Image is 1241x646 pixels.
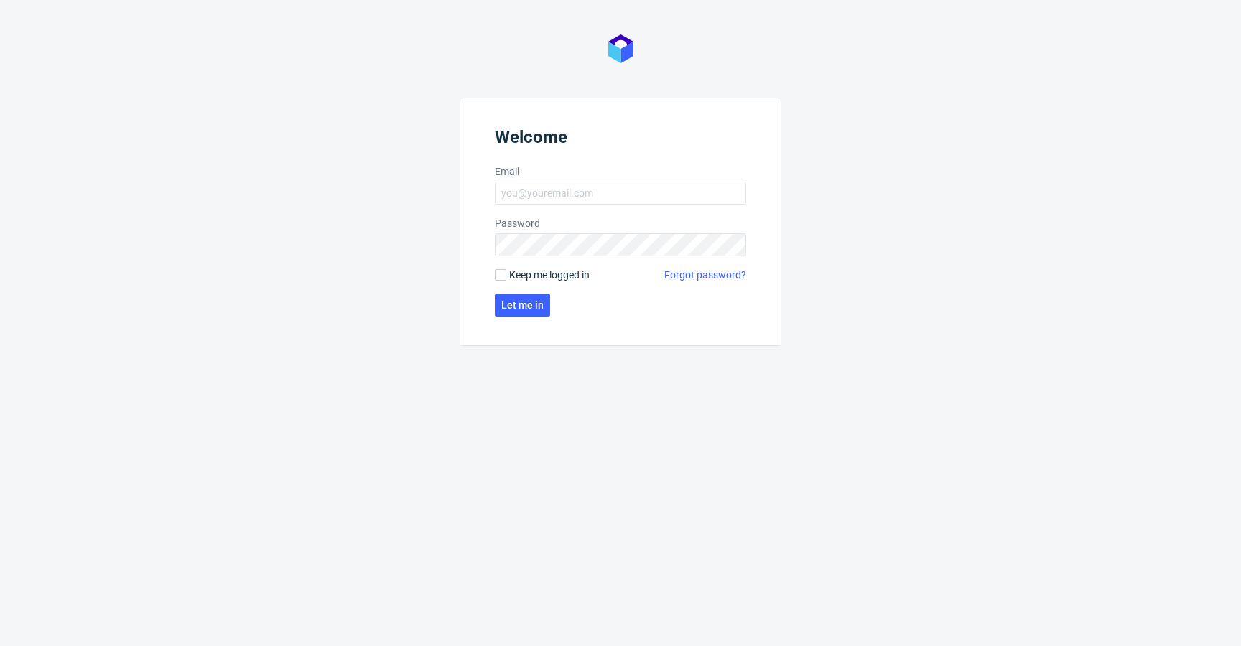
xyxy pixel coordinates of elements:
[495,216,746,230] label: Password
[495,182,746,205] input: you@youremail.com
[501,300,544,310] span: Let me in
[495,164,746,179] label: Email
[664,268,746,282] a: Forgot password?
[495,127,746,153] header: Welcome
[495,294,550,317] button: Let me in
[509,268,590,282] span: Keep me logged in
